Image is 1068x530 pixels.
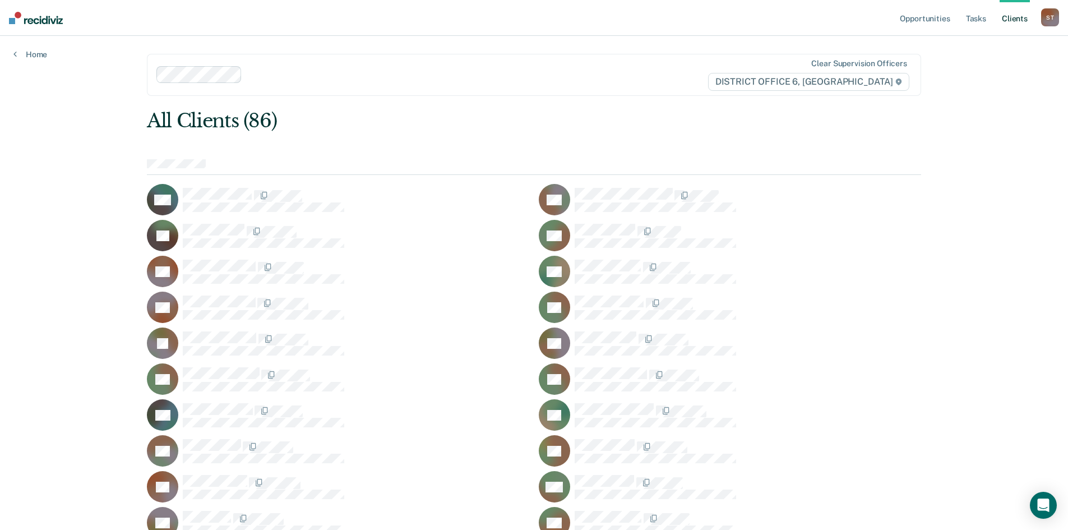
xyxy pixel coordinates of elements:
[708,73,909,91] span: DISTRICT OFFICE 6, [GEOGRAPHIC_DATA]
[1041,8,1059,26] button: ST
[13,49,47,59] a: Home
[9,12,63,24] img: Recidiviz
[811,59,907,68] div: Clear supervision officers
[1041,8,1059,26] div: S T
[1030,492,1057,519] div: Open Intercom Messenger
[147,109,766,132] div: All Clients (86)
